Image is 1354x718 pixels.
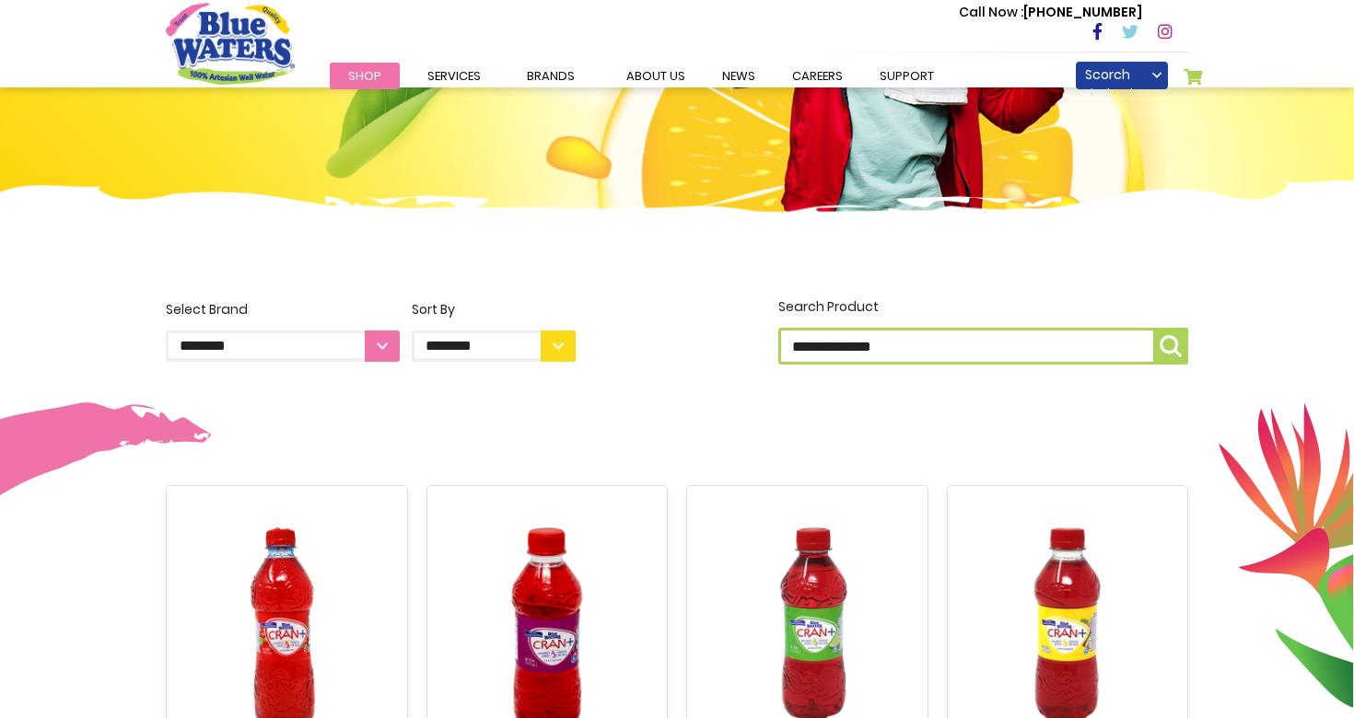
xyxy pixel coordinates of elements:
a: about us [608,63,704,89]
img: search-icon.png [1160,335,1182,357]
span: Shop [348,67,381,85]
label: Select Brand [166,300,400,362]
select: Select Brand [166,330,400,362]
a: store logo [166,3,295,84]
a: support [861,63,952,89]
input: Search Product [778,328,1188,365]
span: Brands [527,67,575,85]
span: Call Now : [959,3,1023,21]
a: News [704,63,774,89]
a: Scorch Limited [1076,62,1168,89]
a: careers [774,63,861,89]
span: Services [427,67,481,85]
select: Sort By [412,330,576,362]
label: Search Product [778,297,1188,365]
p: [PHONE_NUMBER] [959,3,1142,22]
button: Search Product [1153,328,1188,365]
div: Sort By [412,300,576,319]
